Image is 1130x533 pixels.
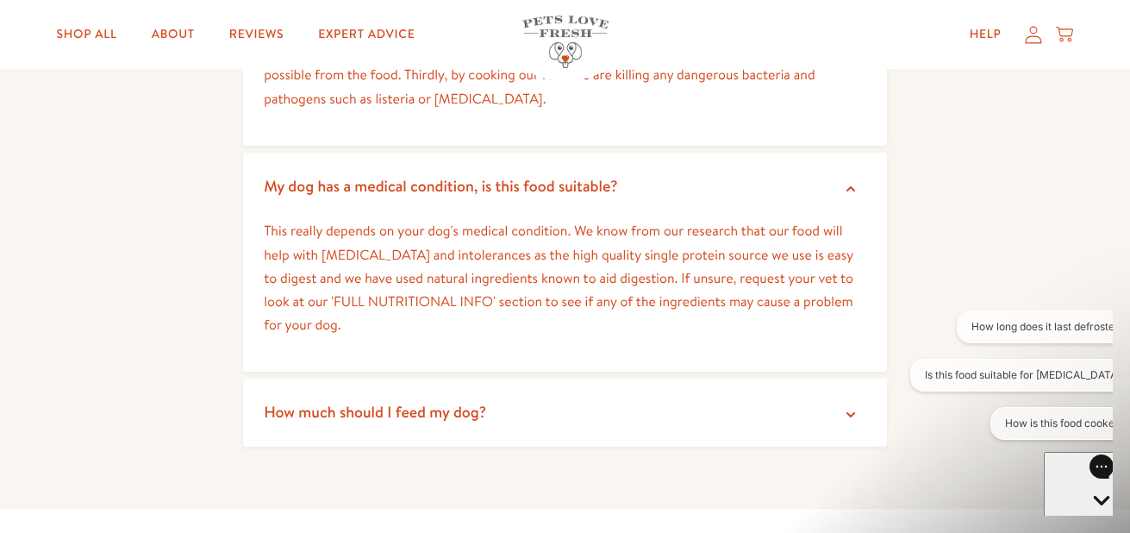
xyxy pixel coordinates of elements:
summary: How much should I feed my dog? [243,379,887,447]
summary: My dog has a medical condition, is this food suitable? [243,153,887,221]
span: My dog has a medical condition, is this food suitable? [264,175,617,197]
a: Reviews [215,17,297,52]
a: About [138,17,209,52]
a: Expert Advice [304,17,428,52]
span: How much should I feed my dog? [264,401,486,423]
button: Is this food suitable for [MEDICAL_DATA]? [9,48,239,81]
iframe: Gorgias live chat conversation starters [902,310,1113,455]
p: This really depends on your dog's medical condition. We know from our research that our food will... [264,220,866,337]
a: Shop All [43,17,131,52]
iframe: Gorgias live chat messenger [1044,452,1113,516]
a: Help [956,17,1015,52]
button: How is this food cooked? [89,97,239,129]
img: Pets Love Fresh [522,16,609,68]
